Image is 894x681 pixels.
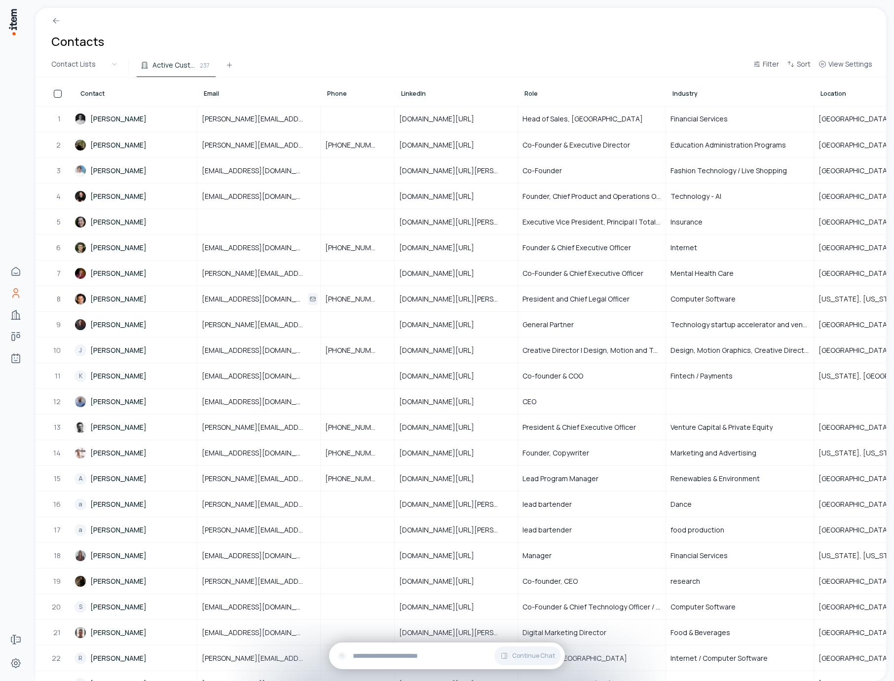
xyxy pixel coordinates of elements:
[52,602,62,612] span: 20
[522,499,572,509] span: lead bartender
[74,261,196,285] a: [PERSON_NAME]
[74,447,86,459] img: Andrew M Ettinger
[202,628,316,638] span: [EMAIL_ADDRESS][DOMAIN_NAME]
[321,77,395,106] th: Phone
[56,140,62,150] span: 2
[74,543,196,567] a: [PERSON_NAME]
[522,628,606,638] span: Digital Marketing Director
[399,243,486,253] span: [DOMAIN_NAME][URL]
[57,166,62,176] span: 3
[202,602,316,612] span: [EMAIL_ADDRESS][DOMAIN_NAME]
[6,653,26,673] a: Settings
[325,345,390,355] span: [PHONE_NUMBER]
[670,320,809,330] span: Technology startup accelerator and venture capital
[54,525,62,535] span: 17
[828,59,872,69] span: View Settings
[670,217,703,227] span: Insurance
[6,283,26,303] a: Contacts
[202,268,316,278] span: [PERSON_NAME][EMAIL_ADDRESS][PERSON_NAME][DOMAIN_NAME]
[202,345,316,355] span: [EMAIL_ADDRESS][DOMAIN_NAME]
[74,627,86,639] img: Miguel Martin
[202,653,316,663] span: [PERSON_NAME][EMAIL_ADDRESS][DOMAIN_NAME]
[325,474,390,484] span: [PHONE_NUMBER]
[670,422,773,432] span: Venture Capital & Private Equity
[399,551,486,561] span: [DOMAIN_NAME][URL]
[54,474,62,484] span: 15
[74,184,196,208] a: [PERSON_NAME]
[522,525,572,535] span: lead bartender
[522,422,636,432] span: President & Chief Executive Officer
[74,518,196,542] a: a[PERSON_NAME]
[670,448,756,458] span: Marketing and Advertising
[399,422,486,432] span: [DOMAIN_NAME][URL]
[74,287,196,311] a: [PERSON_NAME]
[670,371,733,381] span: Fintech / Payments
[308,293,318,305] button: Open
[399,576,486,586] span: [DOMAIN_NAME][URL]
[54,551,62,561] span: 18
[797,59,811,69] span: Sort
[53,499,62,509] span: 16
[74,107,196,131] a: [PERSON_NAME]
[820,90,846,98] span: Location
[74,344,86,356] div: J
[522,217,661,227] span: Executive Vice President, Principal | Total Rewards
[522,653,627,663] span: Launcher, [GEOGRAPHIC_DATA]
[6,262,26,281] a: Home
[74,133,196,157] a: [PERSON_NAME]
[670,294,736,304] span: Computer Software
[202,294,316,304] span: [EMAIL_ADDRESS][DOMAIN_NAME]
[74,139,86,151] img: Stanley Wong
[670,166,787,176] span: Fashion Technology / Live Shopping
[74,550,86,562] img: Mariana Valencia
[74,569,196,593] a: [PERSON_NAME]
[56,191,62,201] span: 4
[783,58,815,76] button: Sort
[670,268,734,278] span: Mental Health Care
[137,59,216,77] button: Active Customers237
[74,389,196,414] a: [PERSON_NAME]
[670,551,728,561] span: Financial Services
[672,90,698,98] span: Industry
[74,319,86,331] img: Pete Koomen
[325,140,390,150] span: [PHONE_NUMBER]
[522,345,661,355] span: Creative Director | Design, Motion and Technology
[202,576,316,586] span: [PERSON_NAME][EMAIL_ADDRESS][PERSON_NAME][DOMAIN_NAME]
[202,525,316,535] span: [PERSON_NAME][EMAIL_ADDRESS][DOMAIN_NAME]
[74,370,86,382] div: K
[522,551,552,561] span: Manager
[522,140,630,150] span: Co-Founder & Executive Director
[399,217,513,227] span: [DOMAIN_NAME][URL][PERSON_NAME]
[6,327,26,346] a: deals
[399,525,513,535] span: [DOMAIN_NAME][URL][PERSON_NAME]
[670,140,786,150] span: Education Administration Programs
[399,191,486,201] span: [DOMAIN_NAME][URL]
[670,243,697,253] span: Internet
[54,422,62,432] span: 13
[74,601,86,613] div: S
[399,345,486,355] span: [DOMAIN_NAME][URL]
[202,114,316,124] span: [PERSON_NAME][EMAIL_ADDRESS][DOMAIN_NAME]
[522,166,562,176] span: Co-Founder
[202,320,316,330] span: [PERSON_NAME][EMAIL_ADDRESS][DOMAIN_NAME]
[522,576,578,586] span: Co-founder, CEO
[74,492,196,516] a: a[PERSON_NAME]
[202,191,316,201] span: [EMAIL_ADDRESS][DOMAIN_NAME]
[74,524,86,536] div: a
[202,474,316,484] span: [PERSON_NAME][EMAIL_ADDRESS][PERSON_NAME][DOMAIN_NAME]
[522,397,536,407] span: CEO
[524,90,538,98] span: Role
[670,191,721,201] span: Technology - AI
[522,268,643,278] span: Co-Founder & Chief Executive Officer
[202,243,316,253] span: [EMAIL_ADDRESS][DOMAIN_NAME]
[399,294,513,304] span: [DOMAIN_NAME][URL][PERSON_NAME][PERSON_NAME]
[749,58,783,76] button: Filter
[399,448,486,458] span: [DOMAIN_NAME][URL]
[74,293,86,305] img: Sabastian V. Niles
[202,422,316,432] span: [PERSON_NAME][EMAIL_ADDRESS][DOMAIN_NAME]
[325,448,390,458] span: [PHONE_NUMBER]
[6,348,26,368] a: Agents
[204,90,219,98] span: Email
[395,77,518,106] th: LinkedIn
[325,294,390,304] span: [PHONE_NUMBER]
